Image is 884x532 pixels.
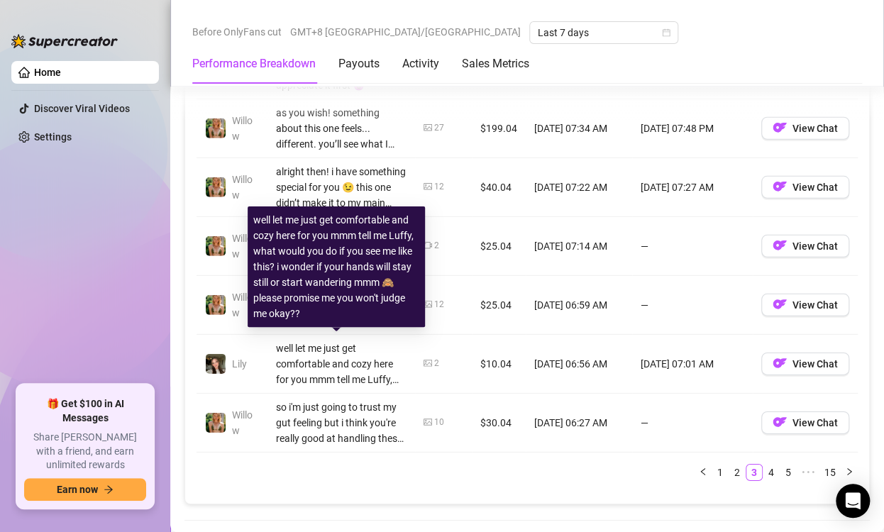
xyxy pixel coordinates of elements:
a: 2 [729,465,745,480]
img: Willow [206,295,226,315]
td: [DATE] 07:48 PM [632,99,753,158]
button: OFView Chat [761,353,849,375]
li: Next Page [841,464,858,481]
span: calendar [662,28,670,37]
span: Willow [232,174,253,201]
span: Earn now [57,484,98,495]
div: 27 [434,121,444,135]
div: 12 [434,180,444,194]
img: OF [773,179,787,194]
a: 1 [712,465,728,480]
a: 3 [746,465,762,480]
button: left [695,464,712,481]
div: well let me just get comfortable and cozy here for you mmm tell me Luffy, what would you do if yo... [253,212,419,321]
span: picture [424,418,432,426]
td: $199.04 [472,99,526,158]
span: Willow [232,233,253,260]
li: 2 [729,464,746,481]
div: 10 [434,416,444,429]
div: as you wish! something about this one feels... different. you’ll see what I mean 😏 [276,105,407,152]
img: Willow [206,236,226,256]
span: Lily [232,358,247,370]
div: 2 [434,239,439,253]
td: $40.04 [472,158,526,217]
button: Earn nowarrow-right [24,478,146,501]
span: View Chat [792,299,838,311]
span: 🎁 Get $100 in AI Messages [24,397,146,425]
div: well let me just get comfortable and cozy here for you mmm tell me Luffy, what would you do if yo... [276,340,407,387]
div: Payouts [338,55,380,72]
span: View Chat [792,358,838,370]
a: OFView Chat [761,361,849,372]
span: Willow [232,292,253,318]
a: OFView Chat [761,302,849,314]
div: 12 [434,298,444,311]
td: $25.04 [472,217,526,276]
a: Settings [34,131,72,143]
a: Home [34,67,61,78]
td: — [632,217,753,276]
img: Willow [206,118,226,138]
li: 5 [780,464,797,481]
div: 2 [434,357,439,370]
td: — [632,276,753,335]
img: Willow [206,413,226,433]
a: OFView Chat [761,126,849,137]
li: Previous Page [695,464,712,481]
td: [DATE] 07:01 AM [632,335,753,394]
span: GMT+8 [GEOGRAPHIC_DATA]/[GEOGRAPHIC_DATA] [290,21,521,43]
span: View Chat [792,182,838,193]
span: picture [424,359,432,367]
img: OF [773,356,787,370]
span: Willow [232,409,253,436]
div: Activity [402,55,439,72]
td: $25.04 [472,276,526,335]
a: Discover Viral Videos [34,103,130,114]
span: ••• [797,464,819,481]
span: left [699,467,707,476]
span: arrow-right [104,484,114,494]
span: right [845,467,853,476]
a: OFView Chat [761,420,849,431]
img: logo-BBDzfeDw.svg [11,34,118,48]
span: Last 7 days [538,22,670,43]
a: OFView Chat [761,243,849,255]
button: OFView Chat [761,294,849,316]
td: $10.04 [472,335,526,394]
li: 1 [712,464,729,481]
span: video-camera [424,241,432,250]
img: Lily [206,354,226,374]
td: [DATE] 07:27 AM [632,158,753,217]
img: OF [773,121,787,135]
a: OFView Chat [761,184,849,196]
div: Sales Metrics [462,55,529,72]
img: OF [773,238,787,253]
span: picture [424,123,432,132]
span: picture [424,300,432,309]
span: View Chat [792,417,838,428]
button: OFView Chat [761,117,849,140]
span: Before OnlyFans cut [192,21,282,43]
td: [DATE] 07:14 AM [526,217,632,276]
td: [DATE] 06:56 AM [526,335,632,394]
span: Share [PERSON_NAME] with a friend, and earn unlimited rewards [24,431,146,472]
span: Willow [232,115,253,142]
td: [DATE] 06:59 AM [526,276,632,335]
img: OF [773,297,787,311]
td: [DATE] 07:34 AM [526,99,632,158]
li: 3 [746,464,763,481]
button: OFView Chat [761,411,849,434]
li: 15 [819,464,841,481]
td: — [632,394,753,453]
li: Next 5 Pages [797,464,819,481]
a: 5 [780,465,796,480]
td: [DATE] 07:22 AM [526,158,632,217]
div: alright then! i have something special for you 😉 this one didn’t make it to my main feed… it felt... [276,164,407,211]
button: right [841,464,858,481]
span: picture [424,182,432,191]
li: 4 [763,464,780,481]
div: Open Intercom Messenger [836,484,870,518]
a: 15 [820,465,840,480]
div: Performance Breakdown [192,55,316,72]
span: View Chat [792,123,838,134]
